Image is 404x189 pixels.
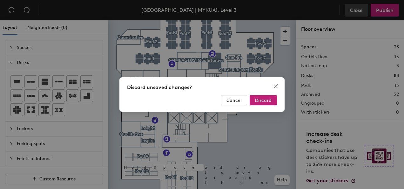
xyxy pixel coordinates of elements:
[273,84,278,89] span: close
[226,98,242,103] span: Cancel
[250,95,277,105] button: Discard
[221,95,247,105] button: Cancel
[255,98,272,103] span: Discard
[127,84,277,91] div: Discard unsaved changes?
[271,81,281,91] button: Close
[271,84,281,89] span: Close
